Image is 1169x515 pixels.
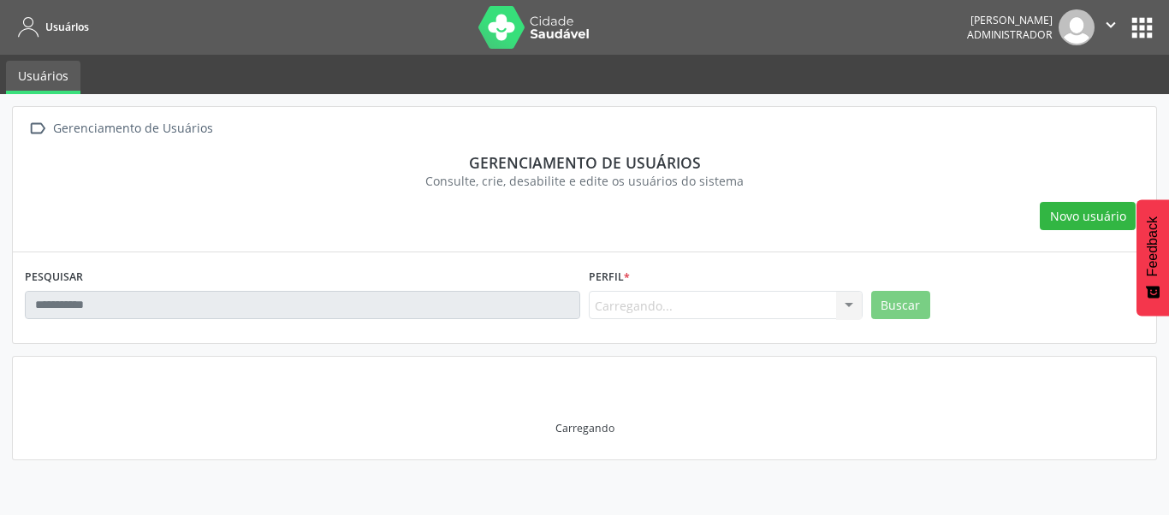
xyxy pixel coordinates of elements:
button:  [1095,9,1127,45]
button: Novo usuário [1040,202,1136,231]
div: Gerenciamento de usuários [37,153,1132,172]
div: Gerenciamento de Usuários [50,116,216,141]
span: Administrador [967,27,1053,42]
a: Usuários [6,61,80,94]
div: Consulte, crie, desabilite e edite os usuários do sistema [37,172,1132,190]
button: apps [1127,13,1157,43]
span: Feedback [1145,216,1160,276]
label: Perfil [589,264,630,291]
div: Carregando [555,421,614,435]
i:  [1101,15,1120,34]
span: Novo usuário [1050,207,1126,225]
span: Usuários [45,20,89,34]
label: PESQUISAR [25,264,83,291]
img: img [1059,9,1095,45]
div: [PERSON_NAME] [967,13,1053,27]
button: Feedback - Mostrar pesquisa [1136,199,1169,316]
a:  Gerenciamento de Usuários [25,116,216,141]
i:  [25,116,50,141]
a: Usuários [12,13,89,41]
button: Buscar [871,291,930,320]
